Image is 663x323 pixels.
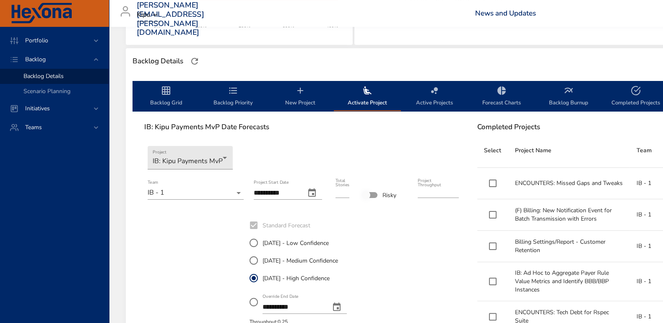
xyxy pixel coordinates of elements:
span: Scenario Planning [23,87,70,95]
td: Billing Settings/Report - Customer Retention [508,231,629,262]
h6: IB: Kipu Payments MvP Date Forecasts [144,123,459,131]
td: (F) Billing: New Notification Event for Batch Transmission with Errors [508,199,629,231]
label: Project Throughput [418,179,449,188]
input: Override End Datechange date [263,300,323,314]
th: Select [477,134,508,168]
span: [DATE] - Medium Confidence [263,256,338,265]
span: Backlog [18,55,52,63]
span: Active Projects [406,86,463,108]
span: Forecast Charts [473,86,530,108]
div: IB - 1 [148,186,244,200]
div: StandardForecast [250,234,353,317]
th: Project Name [508,134,629,168]
label: Project Start Date [254,180,289,185]
span: Backlog Details [23,72,64,80]
div: Kipu [137,8,160,22]
div: IB: Kipu Payments MvP [148,146,233,169]
button: Refresh Page [188,55,201,68]
h3: [PERSON_NAME][EMAIL_ADDRESS][PERSON_NAME][DOMAIN_NAME] [137,1,204,37]
span: Backlog Grid [138,86,195,108]
label: Team [148,180,158,185]
span: Portfolio [18,36,55,44]
td: ENCOUNTERS: Missed Gaps and Tweaks [508,168,629,199]
label: Total Stories [335,179,349,188]
span: Initiatives [18,104,57,112]
img: Hexona [10,3,73,24]
button: change date [327,297,347,317]
span: Teams [18,123,49,131]
label: Override End Date [263,294,299,299]
span: Backlog Priority [205,86,262,108]
a: News and Updates [475,8,536,18]
span: Backlog Burnup [540,86,597,108]
button: change date [302,183,322,203]
span: [DATE] - Low Confidence [263,239,329,247]
span: [DATE] - High Confidence [263,274,330,283]
span: Activate Project [339,86,396,108]
div: Backlog Details [130,55,186,68]
td: IB: Ad Hoc to Aggregate Payer Rule Value Metrics and Identify BBB/BBP Instances [508,262,629,301]
span: Risky [382,191,396,200]
span: New Project [272,86,329,108]
span: Standard Forecast [263,221,310,230]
